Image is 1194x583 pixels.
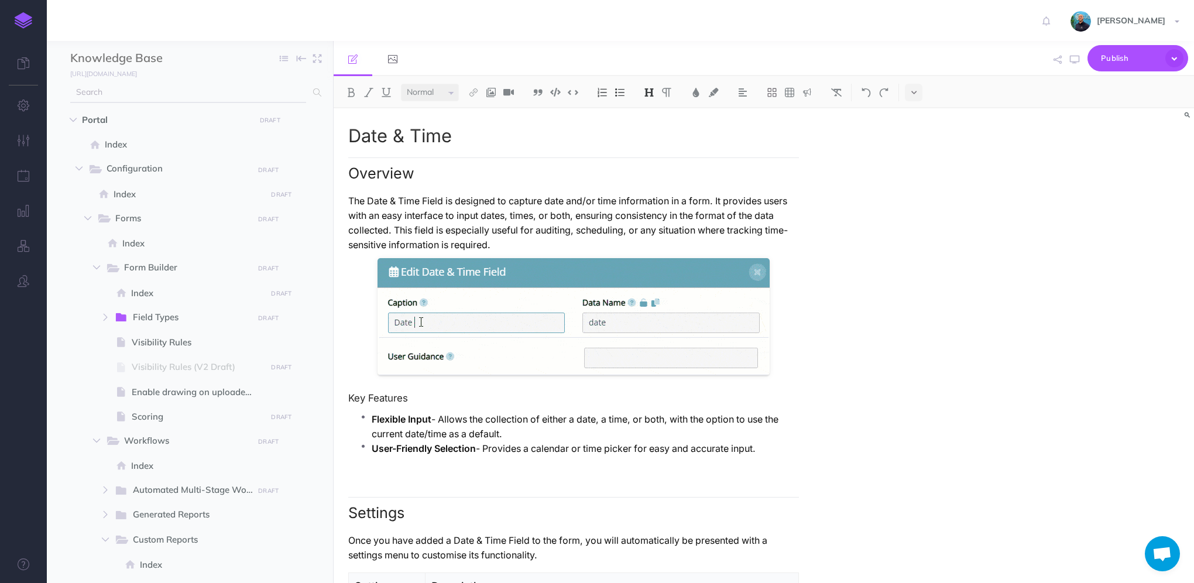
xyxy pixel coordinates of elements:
[1145,536,1180,571] a: Open chat
[372,414,431,425] strong: Flexible Input
[372,441,799,456] p: - Provides a calendar or time picker for easy and accurate input.
[70,70,137,78] small: [URL][DOMAIN_NAME]
[550,88,561,97] img: Code block button
[132,410,263,424] span: Scoring
[82,113,248,127] span: Portal
[258,215,279,223] small: DRAFT
[348,194,799,252] p: The Date & Time Field is designed to capture date and/or time information in a form. It provides ...
[258,166,279,174] small: DRAFT
[254,262,283,275] button: DRAFT
[267,361,296,374] button: DRAFT
[486,88,496,97] img: Add image button
[615,88,625,97] img: Unordered list button
[133,533,245,548] span: Custom Reports
[1091,15,1171,26] span: [PERSON_NAME]
[348,393,799,403] h4: Key Features
[267,287,296,300] button: DRAFT
[1087,45,1188,71] button: Publish
[260,116,280,124] small: DRAFT
[133,507,245,523] span: Generated Reports
[271,363,291,371] small: DRAFT
[271,290,291,297] small: DRAFT
[258,265,279,272] small: DRAFT
[802,88,812,97] img: Callout dropdown menu button
[131,459,263,473] span: Index
[47,67,149,79] a: [URL][DOMAIN_NAME]
[372,412,799,441] p: - Allows the collection of either a date, a time, or both, with the option to use the current dat...
[131,286,263,300] span: Index
[271,191,291,198] small: DRAFT
[381,88,392,97] img: Underline button
[70,50,208,67] input: Documentation Name
[348,126,799,146] h1: Date & Time
[372,443,476,454] strong: User-Friendly Selection
[271,413,291,421] small: DRAFT
[737,88,748,97] img: Alignment dropdown menu button
[140,558,263,572] span: Index
[254,484,283,498] button: DRAFT
[258,438,279,445] small: DRAFT
[861,88,872,97] img: Undo
[784,88,795,97] img: Create table button
[468,88,479,97] img: Link button
[133,483,264,498] span: Automated Multi-Stage Workflows
[255,114,284,127] button: DRAFT
[105,138,263,152] span: Index
[124,260,245,276] span: Form Builder
[254,435,283,448] button: DRAFT
[831,88,842,97] img: Clear styles button
[124,434,245,449] span: Workflows
[661,88,672,97] img: Paragraph button
[879,88,889,97] img: Redo
[15,12,32,29] img: logo-mark.svg
[254,163,283,177] button: DRAFT
[133,310,245,325] span: Field Types
[132,335,263,349] span: Visibility Rules
[114,187,263,201] span: Index
[346,88,356,97] img: Bold button
[691,88,701,97] img: Text color button
[267,410,296,424] button: DRAFT
[363,88,374,97] img: Italic button
[708,88,719,97] img: Text background color button
[107,162,245,177] span: Configuration
[70,82,306,103] input: Search
[132,385,263,399] span: Enable drawing on uploaded / captured image
[254,212,283,226] button: DRAFT
[122,236,263,251] span: Index
[115,211,245,227] span: Forms
[132,360,263,374] span: Visibility Rules (V2 Draft)
[644,88,654,97] img: Headings dropdown button
[258,487,279,495] small: DRAFT
[348,497,799,522] h2: Settings
[1071,11,1091,32] img: 925838e575eb33ea1a1ca055db7b09b0.jpg
[348,157,799,182] h2: Overview
[254,311,283,325] button: DRAFT
[568,88,578,97] img: Inline code button
[597,88,608,97] img: Ordered list button
[258,314,279,322] small: DRAFT
[267,188,296,201] button: DRAFT
[533,88,543,97] img: Blockquote button
[348,533,799,563] p: Once you have added a Date & Time Field to the form, you will automatically be presented with a s...
[1101,49,1159,67] span: Publish
[503,88,514,97] img: Add video button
